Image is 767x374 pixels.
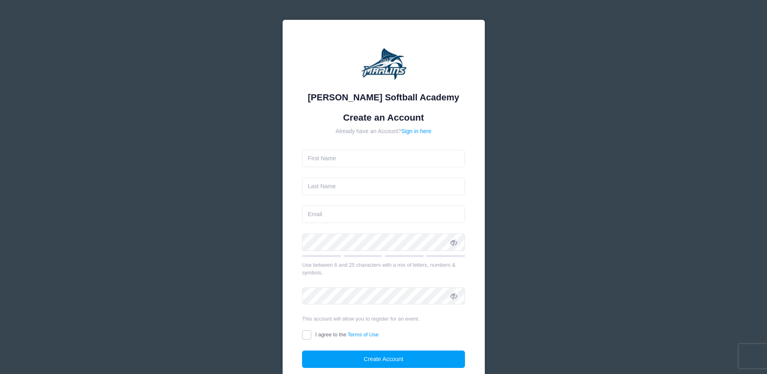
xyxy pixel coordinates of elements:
[302,127,465,136] div: Already have an Account?
[302,206,465,223] input: Email
[315,331,378,338] span: I agree to the
[302,112,465,123] h1: Create an Account
[302,91,465,104] div: [PERSON_NAME] Softball Academy
[302,178,465,195] input: Last Name
[401,128,431,134] a: Sign in here
[348,331,379,338] a: Terms of Use
[302,315,465,323] div: This account will allow you to register for an event.
[302,351,465,368] button: Create Account
[302,261,465,277] div: Use between 6 and 25 characters with a mix of letters, numbers & symbols.
[302,150,465,167] input: First Name
[359,40,408,88] img: Marlin Softball Academy
[302,330,311,340] input: I agree to theTerms of Use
